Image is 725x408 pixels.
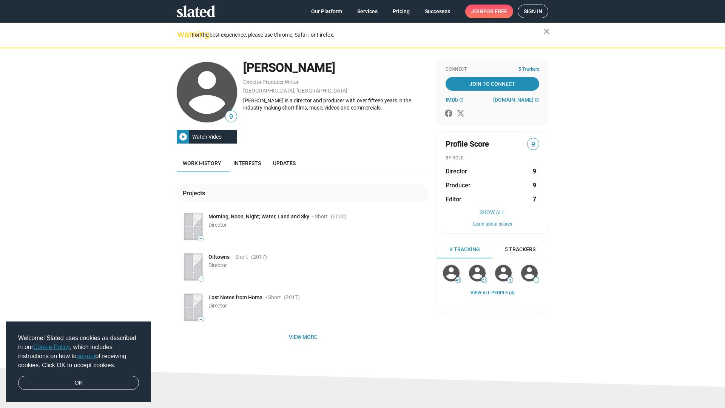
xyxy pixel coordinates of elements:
[208,294,262,301] span: Lost Notes from Home
[425,5,450,18] span: Successes
[183,189,208,197] div: Projects
[243,79,262,85] a: Director
[198,277,204,281] span: —
[183,330,423,344] span: View more
[312,213,328,220] span: - Short
[446,97,464,103] a: IMDb
[465,5,513,18] a: Joinfor free
[446,181,470,189] span: Producer
[446,221,539,227] button: Learn about scores
[533,195,536,203] strong: 7
[446,139,489,149] span: Profile Score
[357,5,378,18] span: Services
[419,5,456,18] a: Successes
[446,66,539,73] div: Connect
[528,139,539,150] span: 9
[189,130,225,144] div: Watch Video
[542,27,551,36] mat-icon: close
[225,112,237,122] span: 9
[183,160,221,166] span: Work history
[311,5,342,18] span: Our Platform
[285,79,299,85] a: Writer
[481,278,487,283] span: 27
[177,30,187,39] mat-icon: warning
[446,195,461,203] span: Editor
[533,181,536,189] strong: 9
[493,97,539,103] a: [DOMAIN_NAME]
[243,60,429,76] div: [PERSON_NAME]
[77,353,96,359] a: opt-out
[455,278,461,283] span: 41
[18,334,139,370] span: Welcome! Slated uses cookies as described in our , which includes instructions on how to of recei...
[393,5,410,18] span: Pricing
[524,5,542,18] span: Sign in
[284,80,285,85] span: ,
[351,5,384,18] a: Services
[208,303,227,309] span: Director
[262,79,284,85] a: Producer
[450,246,480,253] span: 4 Tracking
[535,97,539,102] mat-icon: open_in_new
[6,321,151,402] div: cookieconsent
[470,290,515,296] a: View all People (4)
[177,330,429,344] button: View more
[446,155,539,161] div: BY ROLE
[208,213,309,220] span: Morning, Noon, Night; Water, Land and Sky
[267,154,302,172] a: Updates
[243,97,429,111] div: [PERSON_NAME] is a director and producer with over fifteen years in the industry making short fil...
[184,294,202,321] img: Poster: Lost Notes from Home
[18,376,139,390] a: dismiss cookie message
[533,167,536,175] strong: 9
[233,253,248,261] span: - Short
[518,5,548,18] a: Sign in
[446,77,539,91] a: Join To Connect
[459,97,464,102] mat-icon: open_in_new
[198,317,204,321] span: —
[198,236,204,241] span: —
[447,77,538,91] span: Join To Connect
[177,130,237,144] button: Watch Video
[331,213,347,220] span: (2020 )
[273,160,296,166] span: Updates
[387,5,416,18] a: Pricing
[243,88,347,94] a: [GEOGRAPHIC_DATA], [GEOGRAPHIC_DATA]
[471,5,507,18] span: Join
[483,5,507,18] span: for free
[505,246,535,253] span: 5 Trackers
[534,278,539,282] span: —
[251,253,267,261] span: (2017 )
[227,154,267,172] a: Interests
[233,160,261,166] span: Interests
[208,253,230,261] span: Oiltowns
[284,294,300,301] span: (2017 )
[265,294,281,301] span: - Short
[208,262,227,268] span: Director
[208,222,227,228] span: Director
[177,154,227,172] a: Work history
[192,30,544,40] div: For the best experience, please use Chrome, Safari, or Firefox.
[518,66,539,73] span: 5 Trackers
[33,344,70,350] a: Cookie Policy
[184,253,202,280] img: Poster: Oiltowns
[446,167,467,175] span: Director
[305,5,348,18] a: Our Platform
[493,97,534,103] span: [DOMAIN_NAME]
[179,132,188,141] mat-icon: play_circle_filled
[184,213,202,240] img: Poster: Morning, Noon, Night; Water, Land and Sky
[507,278,513,283] span: 3
[446,97,458,103] span: IMDb
[446,209,539,215] button: Show All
